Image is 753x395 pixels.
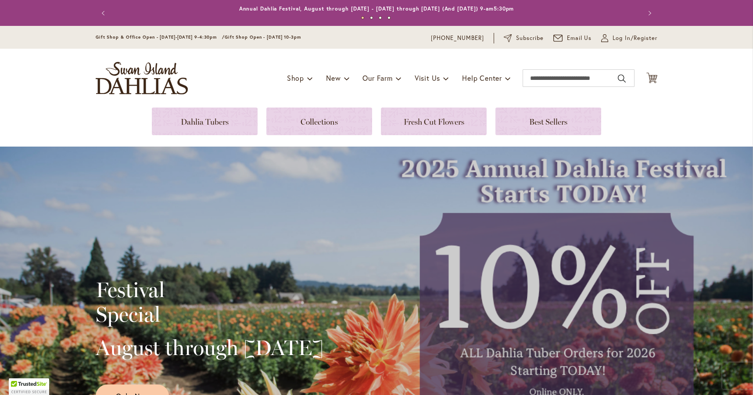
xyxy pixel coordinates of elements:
[462,73,502,83] span: Help Center
[96,335,323,360] h2: August through [DATE]
[287,73,304,83] span: Shop
[326,73,341,83] span: New
[96,62,188,94] a: store logo
[370,16,373,19] button: 2 of 4
[640,4,657,22] button: Next
[96,277,323,327] h2: Festival Special
[567,34,592,43] span: Email Us
[601,34,657,43] a: Log In/Register
[387,16,391,19] button: 4 of 4
[431,34,484,43] a: [PHONE_NUMBER]
[516,34,544,43] span: Subscribe
[361,16,364,19] button: 1 of 4
[504,34,544,43] a: Subscribe
[613,34,657,43] span: Log In/Register
[239,5,514,12] a: Annual Dahlia Festival, August through [DATE] - [DATE] through [DATE] (And [DATE]) 9-am5:30pm
[96,4,113,22] button: Previous
[379,16,382,19] button: 3 of 4
[553,34,592,43] a: Email Us
[415,73,440,83] span: Visit Us
[362,73,392,83] span: Our Farm
[225,34,301,40] span: Gift Shop Open - [DATE] 10-3pm
[96,34,225,40] span: Gift Shop & Office Open - [DATE]-[DATE] 9-4:30pm /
